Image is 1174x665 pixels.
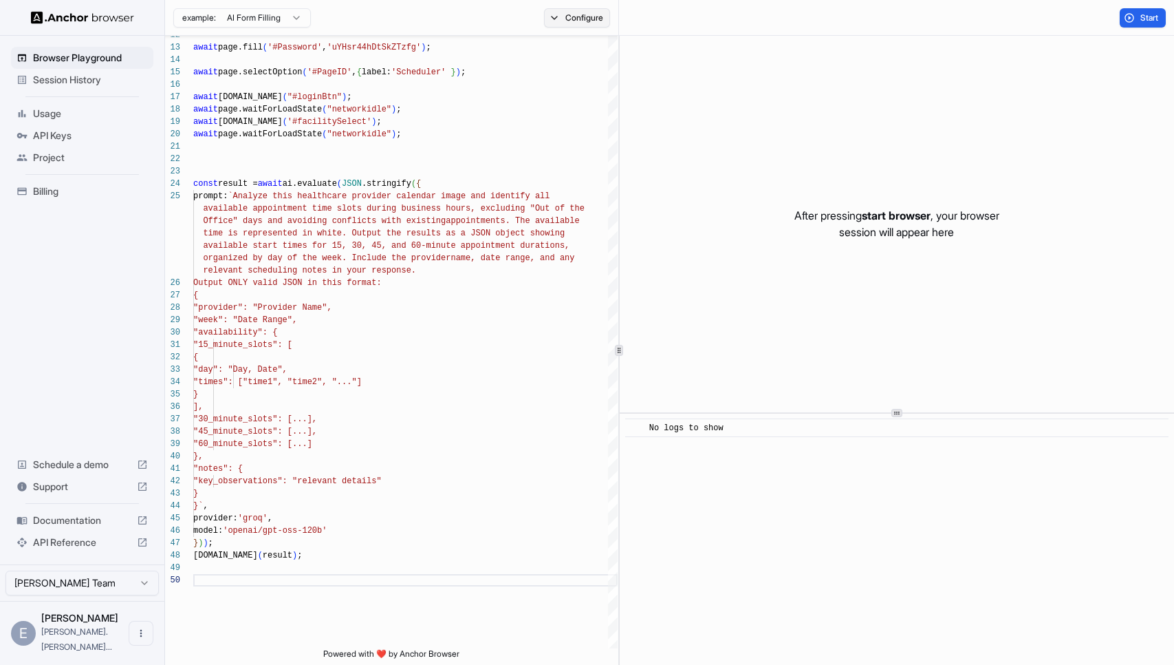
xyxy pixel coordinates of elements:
[421,43,426,52] span: )
[11,103,153,125] div: Usage
[342,179,362,189] span: JSON
[31,11,134,24] img: Anchor Logo
[371,117,376,127] span: )
[193,452,203,461] span: },
[193,291,198,300] span: {
[287,92,342,102] span: "#loginBtn"
[268,43,322,52] span: '#Password'
[193,92,218,102] span: await
[794,207,999,240] p: After pressing , your browser session will appear here
[450,241,569,251] span: e appointment durations,
[11,454,153,476] div: Schedule a demo
[263,551,292,560] span: result
[165,450,180,463] div: 40
[165,351,180,363] div: 32
[203,229,450,238] span: time is represented in white. Output the results a
[193,390,198,399] span: }
[218,43,263,52] span: page.fill
[11,180,153,202] div: Billing
[218,129,322,139] span: page.waitForLoadState
[342,92,347,102] span: )
[322,105,327,114] span: (
[193,67,218,77] span: await
[287,117,371,127] span: '#facilitySelect'
[165,339,180,351] div: 31
[198,538,203,548] span: )
[376,117,381,127] span: ;
[268,514,272,523] span: ,
[165,537,180,549] div: 47
[41,612,118,624] span: Eric Fondren
[165,190,180,202] div: 25
[193,278,382,288] span: Output ONLY valid JSON in this format:
[11,621,36,646] div: E
[193,514,238,523] span: provider:
[391,67,446,77] span: 'Scheduler'
[193,328,277,337] span: "availability": {
[258,551,263,560] span: (
[129,621,153,646] button: Open menu
[297,551,302,560] span: ;
[208,538,213,548] span: ;
[450,204,584,213] span: ours, excluding "Out of the
[193,352,198,362] span: {
[11,47,153,69] div: Browser Playground
[228,191,475,201] span: `Analyze this healthcare provider calendar image a
[193,538,198,548] span: }
[193,179,218,189] span: const
[165,128,180,140] div: 20
[322,43,327,52] span: ,
[327,129,391,139] span: "networkidle"
[165,165,180,178] div: 23
[391,105,396,114] span: )
[193,43,218,52] span: await
[327,43,421,52] span: 'uYHsr44hDtSkZTzfg'
[203,253,450,263] span: organized by day of the week. Include the provider
[193,377,362,387] span: "times": ["time1", "time2", "..."]
[33,184,148,198] span: Billing
[165,425,180,438] div: 38
[165,574,180,587] div: 50
[165,549,180,562] div: 48
[283,92,287,102] span: (
[11,476,153,498] div: Support
[33,51,148,65] span: Browser Playground
[182,12,216,23] span: example:
[193,402,203,412] span: ],
[411,179,416,189] span: (
[165,103,180,116] div: 18
[218,117,283,127] span: [DOMAIN_NAME]
[33,151,148,165] span: Project
[165,289,180,302] div: 27
[165,302,180,314] div: 28
[11,125,153,147] div: API Keys
[327,105,391,114] span: "networkidle"
[165,376,180,388] div: 34
[396,129,401,139] span: ;
[11,147,153,169] div: Project
[193,489,198,498] span: }
[632,421,639,435] span: ​
[193,117,218,127] span: await
[862,209,931,222] span: start browser
[362,179,411,189] span: .stringify
[218,92,283,102] span: [DOMAIN_NAME]
[165,116,180,128] div: 19
[11,531,153,553] div: API Reference
[302,67,307,77] span: (
[165,178,180,190] div: 24
[357,67,362,77] span: {
[33,514,131,527] span: Documentation
[451,67,456,77] span: }
[218,179,258,189] span: result =
[347,92,351,102] span: ;
[218,105,322,114] span: page.waitForLoadState
[165,388,180,401] div: 35
[426,43,431,52] span: ;
[203,501,208,511] span: ,
[362,67,391,77] span: label:
[165,413,180,425] div: 37
[544,8,611,28] button: Configure
[203,204,450,213] span: available appointment time slots during business h
[165,562,180,574] div: 49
